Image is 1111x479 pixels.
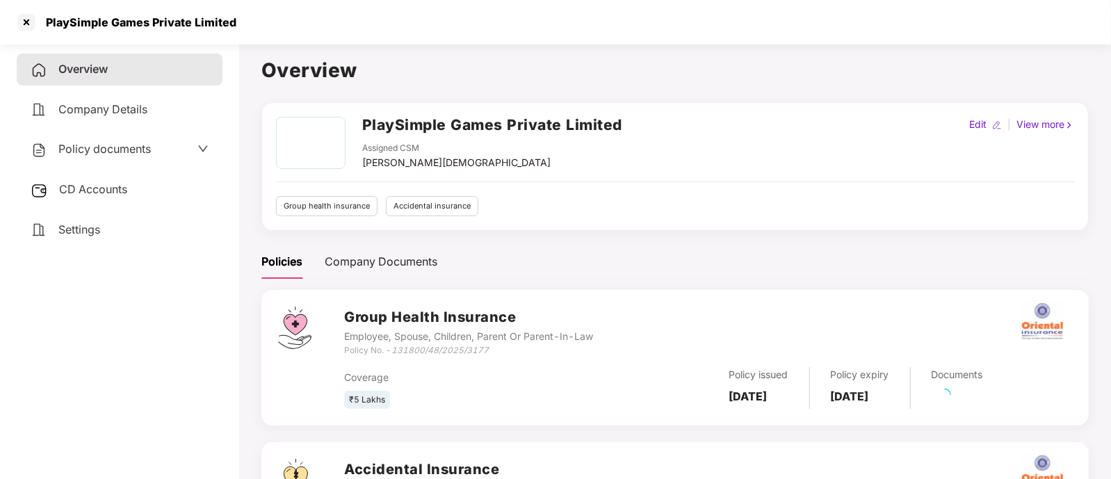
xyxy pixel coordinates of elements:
[936,386,953,403] span: loading
[344,329,593,344] div: Employee, Spouse, Children, Parent Or Parent-In-Law
[362,142,551,155] div: Assigned CSM
[362,155,551,170] div: [PERSON_NAME][DEMOGRAPHIC_DATA]
[1014,117,1077,132] div: View more
[31,182,48,199] img: svg+xml;base64,PHN2ZyB3aWR0aD0iMjUiIGhlaWdodD0iMjQiIHZpZXdCb3g9IjAgMCAyNSAyNCIgZmlsbD0ibm9uZSIgeG...
[831,389,869,403] b: [DATE]
[1018,297,1067,346] img: oi.png
[344,391,390,409] div: ₹5 Lakhs
[386,196,478,216] div: Accidental insurance
[391,345,489,355] i: 131800/48/2025/3177
[344,344,593,357] div: Policy No. -
[58,142,151,156] span: Policy documents
[992,120,1002,130] img: editIcon
[58,222,100,236] span: Settings
[197,143,209,154] span: down
[31,222,47,238] img: svg+xml;base64,PHN2ZyB4bWxucz0iaHR0cDovL3d3dy53My5vcmcvMjAwMC9zdmciIHdpZHRoPSIyNCIgaGVpZ2h0PSIyNC...
[261,253,302,270] div: Policies
[966,117,989,132] div: Edit
[261,55,1089,86] h1: Overview
[31,142,47,159] img: svg+xml;base64,PHN2ZyB4bWxucz0iaHR0cDovL3d3dy53My5vcmcvMjAwMC9zdmciIHdpZHRoPSIyNCIgaGVpZ2h0PSIyNC...
[31,102,47,118] img: svg+xml;base64,PHN2ZyB4bWxucz0iaHR0cDovL3d3dy53My5vcmcvMjAwMC9zdmciIHdpZHRoPSIyNCIgaGVpZ2h0PSIyNC...
[31,62,47,79] img: svg+xml;base64,PHN2ZyB4bWxucz0iaHR0cDovL3d3dy53My5vcmcvMjAwMC9zdmciIHdpZHRoPSIyNCIgaGVpZ2h0PSIyNC...
[344,307,593,328] h3: Group Health Insurance
[38,15,236,29] div: PlaySimple Games Private Limited
[362,113,622,136] h2: PlaySimple Games Private Limited
[831,367,889,382] div: Policy expiry
[344,370,587,385] div: Coverage
[276,196,378,216] div: Group health insurance
[59,182,127,196] span: CD Accounts
[58,62,108,76] span: Overview
[729,389,768,403] b: [DATE]
[325,253,437,270] div: Company Documents
[1005,117,1014,132] div: |
[729,367,788,382] div: Policy issued
[932,367,983,382] div: Documents
[58,102,147,116] span: Company Details
[278,307,311,349] img: svg+xml;base64,PHN2ZyB4bWxucz0iaHR0cDovL3d3dy53My5vcmcvMjAwMC9zdmciIHdpZHRoPSI0Ny43MTQiIGhlaWdodD...
[1064,120,1074,130] img: rightIcon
